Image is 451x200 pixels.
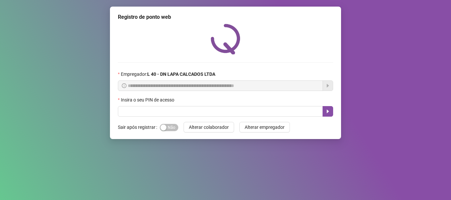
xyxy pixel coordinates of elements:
span: Empregador : [121,71,215,78]
span: Alterar empregador [245,124,285,131]
label: Insira o seu PIN de acesso [118,96,179,103]
span: caret-right [325,109,330,114]
button: Alterar colaborador [184,122,234,132]
span: Alterar colaborador [189,124,229,131]
button: Alterar empregador [239,122,290,132]
strong: L 40 - DN LAPA CALCADOS LTDA [147,71,215,77]
label: Sair após registrar [118,122,160,132]
img: QRPoint [211,24,240,54]
span: info-circle [122,83,126,88]
div: Registro de ponto web [118,13,333,21]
